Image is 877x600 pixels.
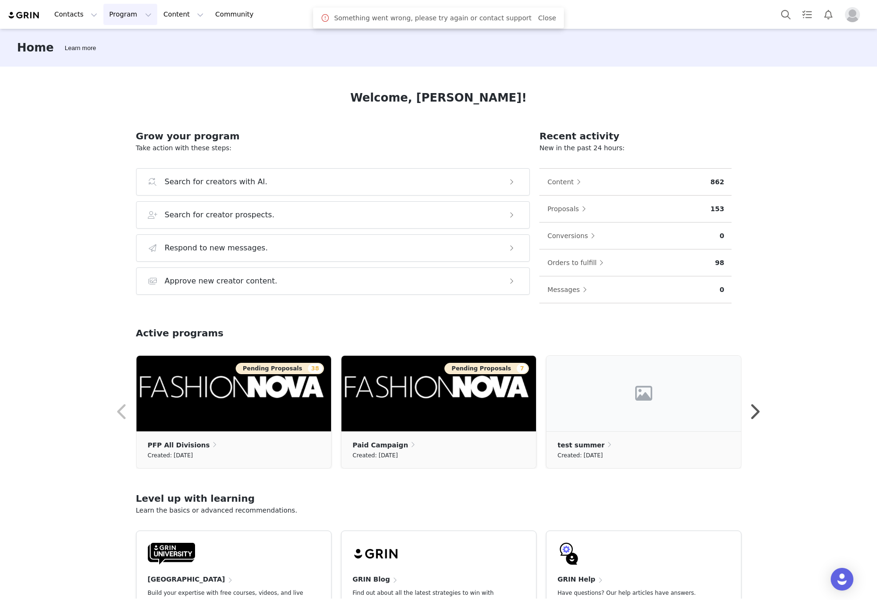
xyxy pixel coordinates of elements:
[797,4,817,25] a: Tasks
[136,491,741,506] h2: Level up with learning
[210,4,264,25] a: Community
[165,209,275,221] h3: Search for creator prospects.
[148,440,210,450] p: PFP All Divisions
[148,542,195,565] img: GRIN-University-Logo-Black.svg
[136,267,530,295] button: Approve new creator content.
[136,201,530,229] button: Search for creator prospects.
[136,356,331,431] img: e6465853-186f-4fa5-8a8f-42d534b5af99.png
[353,450,398,461] small: Created: [DATE]
[103,4,157,25] button: Program
[558,450,603,461] small: Created: [DATE]
[839,7,869,22] button: Profile
[353,574,390,584] h4: GRIN Blog
[558,574,596,584] h4: GRIN Help
[547,282,592,297] button: Messages
[341,356,536,431] img: 693598be-5f32-461c-b22b-bdc189bd07b7.png
[136,326,224,340] h2: Active programs
[353,440,409,450] p: Paid Campaign
[444,363,528,374] button: Pending Proposals7
[353,542,400,565] img: grin-logo-black.svg
[334,13,531,23] span: Something went wrong, please try again or contact support
[558,542,580,565] img: GRIN-help-icon.svg
[350,89,527,106] h1: Welcome, [PERSON_NAME]!
[539,129,732,143] h2: Recent activity
[818,4,839,25] button: Notifications
[158,4,209,25] button: Content
[547,228,600,243] button: Conversions
[831,568,853,591] div: Open Intercom Messenger
[710,177,724,187] p: 862
[136,506,741,515] p: Learn the basics or advanced recommendations.
[63,43,98,53] div: Tooltip anchor
[165,176,268,188] h3: Search for creators with AI.
[148,574,225,584] h4: [GEOGRAPHIC_DATA]
[136,129,530,143] h2: Grow your program
[710,204,724,214] p: 153
[136,234,530,262] button: Respond to new messages.
[136,143,530,153] p: Take action with these steps:
[538,14,556,22] a: Close
[558,589,715,597] p: Have questions? Our help articles have answers.
[547,201,591,216] button: Proposals
[148,450,193,461] small: Created: [DATE]
[165,275,278,287] h3: Approve new creator content.
[17,39,54,56] h3: Home
[715,258,724,268] p: 98
[720,231,724,241] p: 0
[236,363,324,374] button: Pending Proposals38
[547,255,608,270] button: Orders to fulfill
[547,174,586,189] button: Content
[165,242,268,254] h3: Respond to new messages.
[845,7,860,22] img: placeholder-profile.jpg
[720,285,724,295] p: 0
[775,4,796,25] button: Search
[136,168,530,196] button: Search for creators with AI.
[49,4,103,25] button: Contacts
[8,11,41,20] img: grin logo
[539,143,732,153] p: New in the past 24 hours:
[558,440,605,450] p: test summer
